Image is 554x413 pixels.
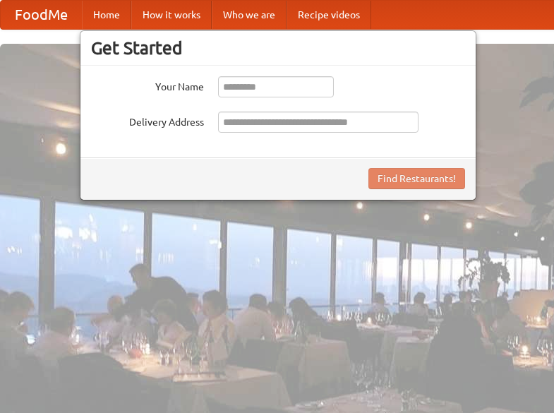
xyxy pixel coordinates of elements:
[91,112,204,129] label: Delivery Address
[1,1,82,29] a: FoodMe
[91,37,465,59] h3: Get Started
[131,1,212,29] a: How it works
[368,168,465,189] button: Find Restaurants!
[212,1,287,29] a: Who we are
[82,1,131,29] a: Home
[287,1,371,29] a: Recipe videos
[91,76,204,94] label: Your Name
